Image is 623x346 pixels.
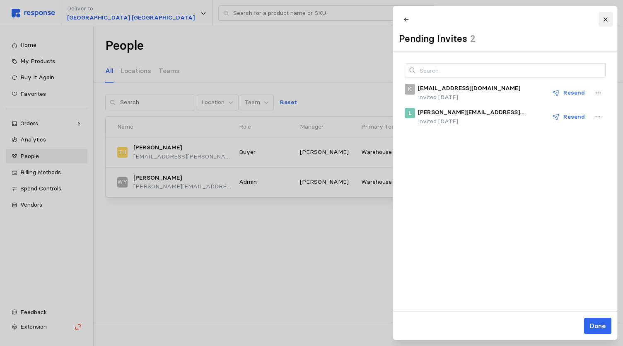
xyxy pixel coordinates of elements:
[405,63,606,78] input: Search
[408,85,412,94] p: K
[563,88,584,97] p: Resend
[584,318,611,334] button: Done
[589,321,605,331] p: Done
[548,85,589,101] button: Resend
[548,109,589,125] button: Resend
[563,112,584,122] p: Resend
[399,32,467,45] h2: Pending Invites
[470,32,476,45] h2: 2
[418,117,542,126] p: Invited [DATE]
[408,109,411,118] p: L
[418,93,520,102] p: Invited [DATE]
[418,84,520,93] p: [EMAIL_ADDRESS][DOMAIN_NAME]
[418,108,542,117] p: [PERSON_NAME][EMAIL_ADDRESS][PERSON_NAME][DOMAIN_NAME]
